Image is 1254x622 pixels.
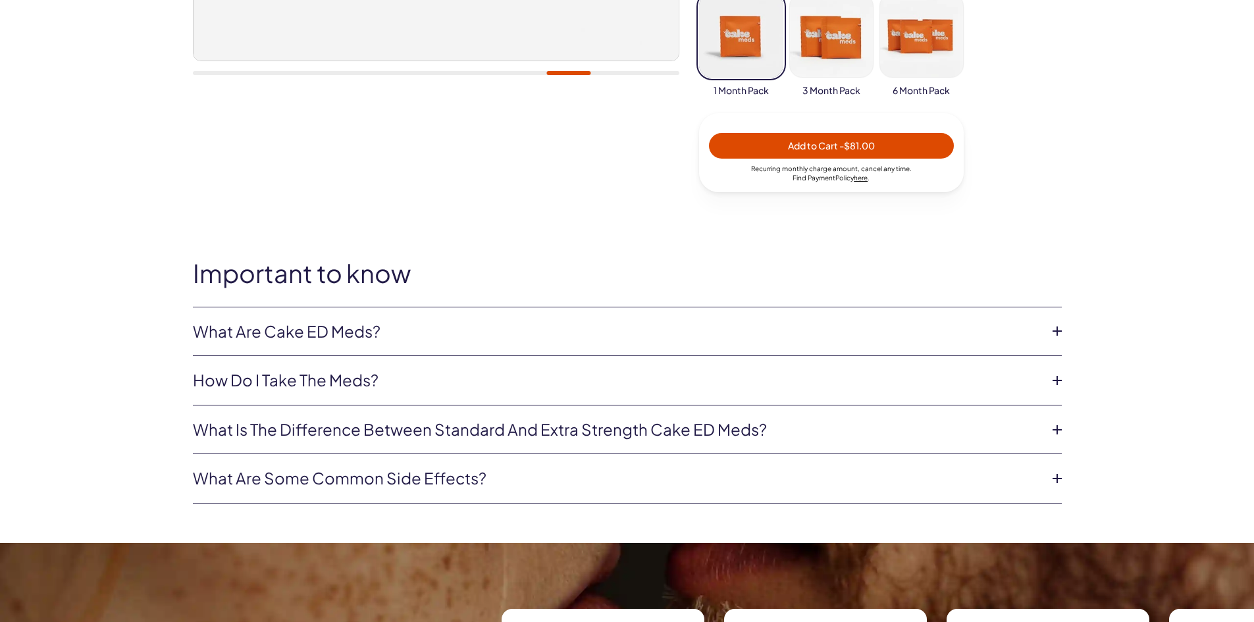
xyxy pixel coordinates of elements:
span: Add to Cart [788,140,875,151]
a: What is the difference between Standard and Extra Strength Cake ED meds? [193,419,1041,441]
h2: Important to know [193,259,1062,287]
a: here [854,174,868,182]
a: What are Cake ED Meds? [193,321,1041,343]
a: What are some common side effects? [193,467,1041,490]
span: 6 Month Pack [893,84,950,97]
span: 3 Month Pack [802,84,860,97]
span: 1 Month Pack [714,84,769,97]
a: How do I take the meds? [193,369,1041,392]
button: Add to Cart -$81.00 [709,133,954,159]
span: - $81.00 [839,140,875,151]
div: Recurring monthly charge amount , cancel any time. Policy . [709,164,954,182]
span: Find Payment [793,174,835,182]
